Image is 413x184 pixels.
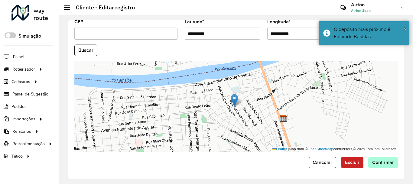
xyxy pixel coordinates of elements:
[288,147,289,151] span: |
[309,157,336,168] button: Cancelar
[18,32,41,40] label: Simulação
[74,18,83,25] label: CEP
[404,24,407,33] button: Close
[368,157,398,168] button: Confirmar
[351,2,396,8] h3: Airton
[372,160,394,165] span: Confirmar
[271,147,398,152] div: Map data © contributors,© 2025 TomTom, Microsoft
[267,18,291,25] label: Longitude
[11,79,30,85] span: Cadastros
[337,1,350,14] a: Contato Rápido
[313,160,332,165] span: Cancelar
[70,4,135,11] h2: Cliente - Editar registro
[12,66,35,72] span: Roteirizador
[341,157,363,168] button: Excluir
[404,25,407,32] span: ×
[74,45,97,56] button: Buscar
[12,128,31,135] span: Relatórios
[308,147,333,151] a: OpenStreetMap
[12,116,35,122] span: Importações
[279,115,287,122] img: Eldorado Bebidas
[185,18,204,25] label: Latitude
[345,160,359,165] span: Excluir
[11,103,27,110] span: Pedidos
[351,8,396,13] span: Airton Joan
[12,91,48,97] span: Painel de Sugestão
[272,147,287,151] a: Leaflet
[334,26,405,40] div: O depósito mais próximo é: Eldorado Bebidas
[11,153,23,159] span: Tático
[231,94,238,106] img: Marker
[12,141,45,147] span: Retroalimentação
[13,54,24,60] span: Painel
